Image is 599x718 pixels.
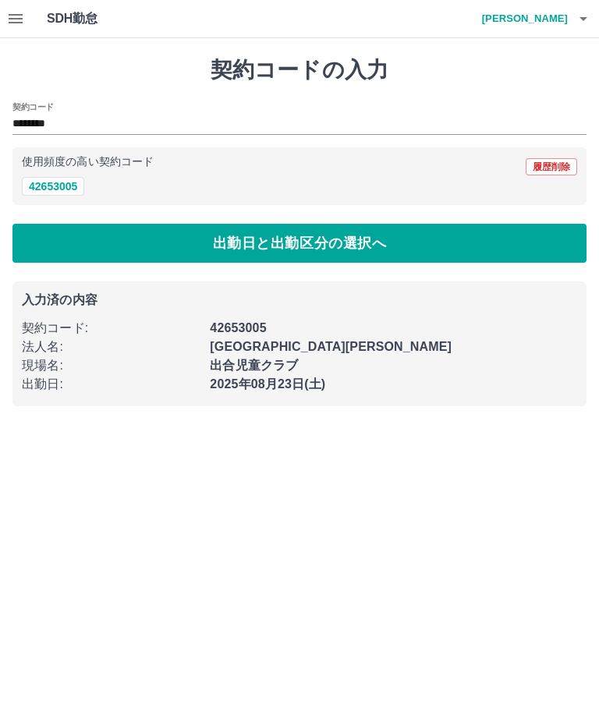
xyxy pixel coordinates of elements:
[12,101,54,113] h2: 契約コード
[22,177,84,196] button: 42653005
[12,57,587,83] h1: 契約コードの入力
[22,375,200,394] p: 出勤日 :
[210,377,325,391] b: 2025年08月23日(土)
[22,319,200,338] p: 契約コード :
[210,340,452,353] b: [GEOGRAPHIC_DATA][PERSON_NAME]
[22,294,577,306] p: 入力済の内容
[210,359,298,372] b: 出合児童クラブ
[526,158,577,175] button: 履歴削除
[22,157,154,168] p: 使用頻度の高い契約コード
[210,321,266,334] b: 42653005
[22,338,200,356] p: 法人名 :
[12,224,587,263] button: 出勤日と出勤区分の選択へ
[22,356,200,375] p: 現場名 :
